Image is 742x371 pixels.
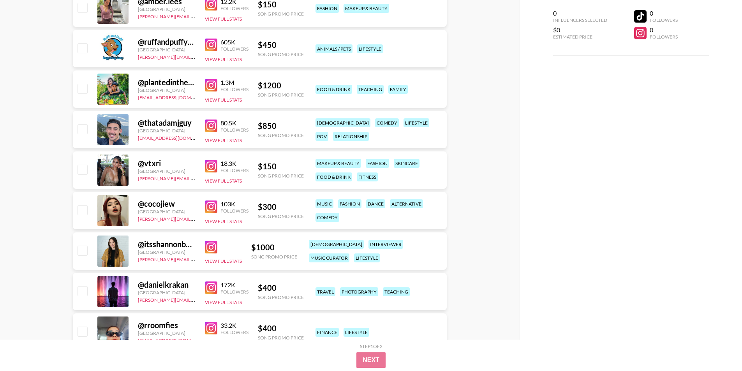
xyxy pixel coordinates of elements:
[138,239,196,249] div: @ itsshannonburns
[138,12,253,19] a: [PERSON_NAME][EMAIL_ADDRESS][DOMAIN_NAME]
[205,79,217,91] img: Instagram
[138,215,253,222] a: [PERSON_NAME][EMAIL_ADDRESS][DOMAIN_NAME]
[220,160,249,167] div: 18.3K
[375,118,399,127] div: comedy
[258,213,304,219] div: Song Promo Price
[404,118,429,127] div: lifestyle
[258,283,304,293] div: $ 400
[258,92,304,98] div: Song Promo Price
[315,199,333,208] div: music
[650,34,678,40] div: Followers
[388,85,408,94] div: family
[205,160,217,172] img: Instagram
[553,26,607,34] div: $0
[138,93,216,100] a: [EMAIL_ADDRESS][DOMAIN_NAME]
[138,174,253,181] a: [PERSON_NAME][EMAIL_ADDRESS][DOMAIN_NAME]
[205,39,217,51] img: Instagram
[390,199,423,208] div: alternative
[138,6,196,12] div: [GEOGRAPHIC_DATA]
[309,240,364,249] div: [DEMOGRAPHIC_DATA]
[138,320,196,330] div: @ rroomfies
[368,240,403,249] div: interviewer
[309,253,349,262] div: music curator
[315,85,352,94] div: food & drink
[360,343,382,349] div: Step 1 of 2
[205,56,242,62] button: View Full Stats
[258,324,304,333] div: $ 400
[258,121,304,131] div: $ 850
[138,330,196,336] div: [GEOGRAPHIC_DATA]
[138,255,253,262] a: [PERSON_NAME][EMAIL_ADDRESS][DOMAIN_NAME]
[344,4,389,13] div: makeup & beauty
[258,202,304,212] div: $ 300
[138,158,196,168] div: @ vtxri
[205,322,217,334] img: Instagram
[205,137,242,143] button: View Full Stats
[315,172,352,181] div: food & drink
[138,280,196,290] div: @ danielkrakan
[220,86,249,92] div: Followers
[138,209,196,215] div: [GEOGRAPHIC_DATA]
[205,178,242,184] button: View Full Stats
[258,11,304,17] div: Song Promo Price
[138,53,253,60] a: [PERSON_NAME][EMAIL_ADDRESS][DOMAIN_NAME]
[258,335,304,341] div: Song Promo Price
[366,199,385,208] div: dance
[205,281,217,294] img: Instagram
[138,47,196,53] div: [GEOGRAPHIC_DATA]
[258,173,304,179] div: Song Promo Price
[650,17,678,23] div: Followers
[315,44,352,53] div: animals / pets
[553,9,607,17] div: 0
[703,332,733,362] iframe: Drift Widget Chat Controller
[220,127,249,133] div: Followers
[315,159,361,168] div: makeup & beauty
[220,119,249,127] div: 80.5K
[315,328,339,337] div: finance
[220,281,249,289] div: 172K
[138,134,216,141] a: [EMAIL_ADDRESS][DOMAIN_NAME]
[138,128,196,134] div: [GEOGRAPHIC_DATA]
[205,241,217,253] img: Instagram
[220,200,249,208] div: 103K
[220,329,249,335] div: Followers
[340,287,378,296] div: photography
[205,218,242,224] button: View Full Stats
[344,328,369,337] div: lifestyle
[138,87,196,93] div: [GEOGRAPHIC_DATA]
[366,159,389,168] div: fashion
[356,352,386,368] button: Next
[258,132,304,138] div: Song Promo Price
[138,37,196,47] div: @ ruffandpuffyyc
[251,243,297,252] div: $ 1000
[220,38,249,46] div: 605K
[553,17,607,23] div: Influencers Selected
[383,287,410,296] div: teaching
[220,167,249,173] div: Followers
[220,79,249,86] div: 1.3M
[258,162,304,171] div: $ 150
[650,9,678,17] div: 0
[138,249,196,255] div: [GEOGRAPHIC_DATA]
[138,295,253,303] a: [PERSON_NAME][EMAIL_ADDRESS][DOMAIN_NAME]
[258,81,304,90] div: $ 1200
[315,287,335,296] div: travel
[205,299,242,305] button: View Full Stats
[205,200,217,213] img: Instagram
[258,40,304,50] div: $ 450
[251,254,297,260] div: Song Promo Price
[205,120,217,132] img: Instagram
[138,199,196,209] div: @ cocojiew
[315,213,339,222] div: comedy
[553,34,607,40] div: Estimated Price
[650,26,678,34] div: 0
[138,77,196,87] div: @ plantedinthegarden
[258,51,304,57] div: Song Promo Price
[205,97,242,103] button: View Full Stats
[333,132,369,141] div: relationship
[258,294,304,300] div: Song Promo Price
[357,85,384,94] div: teaching
[338,199,361,208] div: fashion
[357,172,378,181] div: fitness
[315,118,370,127] div: [DEMOGRAPHIC_DATA]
